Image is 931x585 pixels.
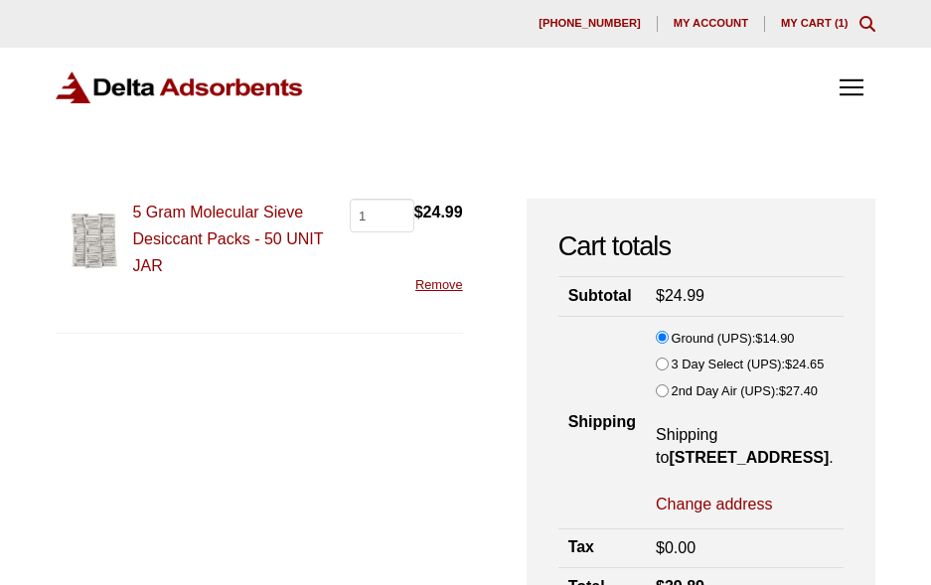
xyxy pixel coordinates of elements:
[672,328,795,350] label: Ground (UPS):
[755,331,794,346] bdi: 14.90
[414,204,463,220] bdi: 24.99
[558,230,844,263] h2: Cart totals
[785,357,792,371] span: $
[558,277,646,316] th: Subtotal
[779,383,818,398] bdi: 27.40
[674,18,748,29] span: My account
[669,449,829,466] strong: [STREET_ADDRESS]
[415,277,463,292] a: Remove this item
[672,354,825,375] label: 3 Day Select (UPS):
[656,287,704,304] bdi: 24.99
[672,380,818,402] label: 2nd Day Air (UPS):
[656,287,665,304] span: $
[656,539,696,556] bdi: 0.00
[839,17,845,29] span: 1
[656,424,834,469] p: Shipping to .
[785,357,824,371] bdi: 24.65
[779,383,786,398] span: $
[558,316,646,528] th: Shipping
[539,18,641,29] span: [PHONE_NUMBER]
[350,199,414,232] input: Product quantity
[56,199,132,275] img: 5 Gram Molecular Sieve Desiccant Packs - 50 UNIT JAR
[523,16,658,32] a: [PHONE_NUMBER]
[56,72,304,104] img: Delta Adsorbents
[656,494,772,515] a: Change address
[132,204,323,274] a: 5 Gram Molecular Sieve Desiccant Packs - 50 UNIT JAR
[859,16,875,32] div: Toggle Modal Content
[828,64,875,111] div: Toggle Off Canvas Content
[781,17,849,29] a: My Cart (1)
[414,204,423,220] span: $
[558,528,646,567] th: Tax
[755,331,762,346] span: $
[658,16,765,32] a: My account
[656,539,665,556] span: $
